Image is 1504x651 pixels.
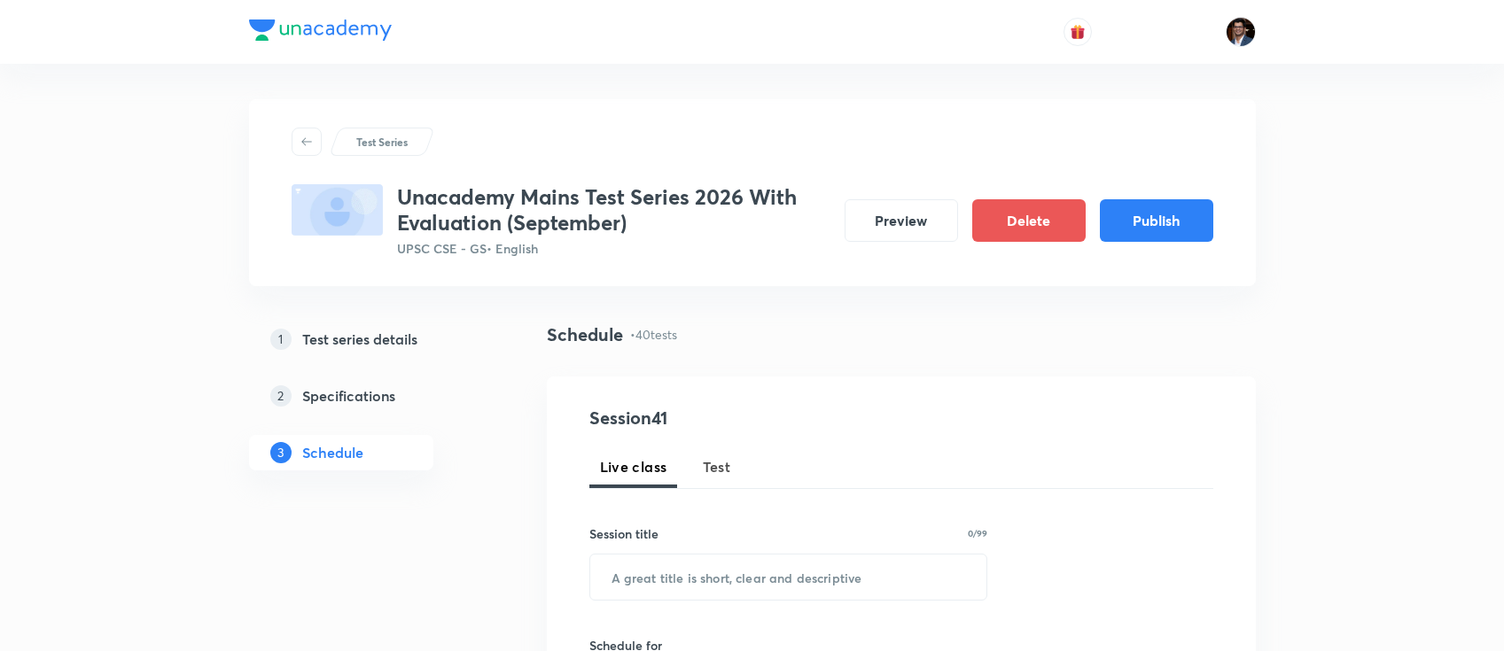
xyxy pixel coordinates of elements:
h3: Unacademy Mains Test Series 2026 With Evaluation (September) [397,184,830,236]
img: fallback-thumbnail.png [292,184,383,236]
button: Delete [972,199,1086,242]
span: Test [703,456,731,477]
a: Company Logo [249,19,392,45]
a: 1Test series details [249,322,490,357]
p: 2 [270,385,292,407]
p: 0/99 [968,529,987,538]
h5: Specifications [302,385,395,407]
h4: Session 41 [589,405,913,431]
a: 2Specifications [249,378,490,414]
h5: Test series details [302,329,417,350]
button: Publish [1100,199,1213,242]
input: A great title is short, clear and descriptive [590,554,987,600]
h4: Schedule [547,322,623,348]
h6: Session title [589,524,658,543]
p: 3 [270,442,292,463]
p: • 40 tests [630,325,677,344]
button: Preview [845,199,958,242]
img: Amber Nigam [1226,17,1256,47]
img: avatar [1070,24,1086,40]
p: UPSC CSE - GS • English [397,239,830,258]
p: Test Series [356,134,408,150]
img: Company Logo [249,19,392,41]
p: 1 [270,329,292,350]
button: avatar [1064,18,1092,46]
span: Live class [600,456,667,477]
h5: Schedule [302,442,363,463]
